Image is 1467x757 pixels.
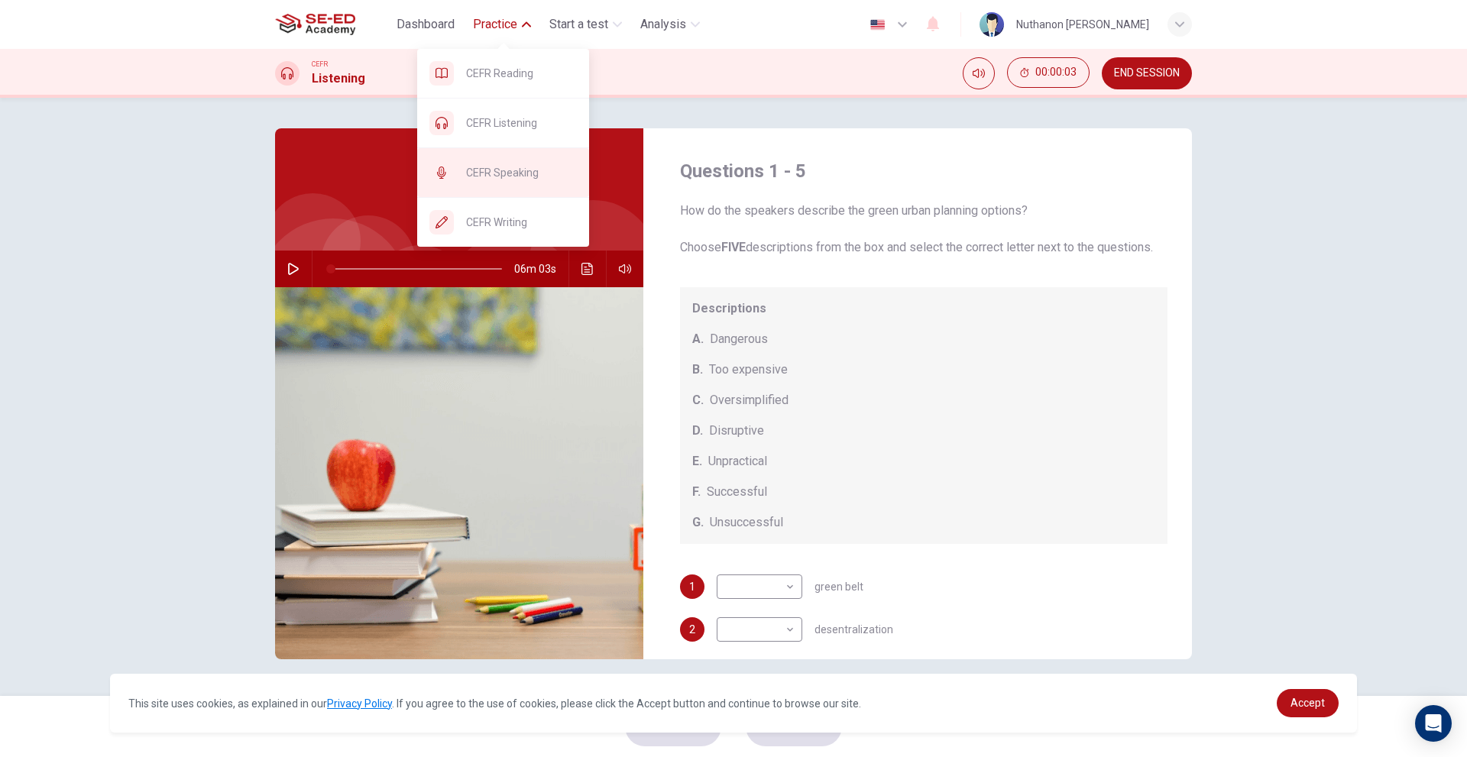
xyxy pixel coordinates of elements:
span: Analysis [640,15,686,34]
span: E. [692,452,702,471]
button: Analysis [634,11,706,38]
span: END SESSION [1114,67,1180,79]
span: 2 [689,624,695,635]
span: Successful [707,483,767,501]
button: END SESSION [1102,57,1192,89]
span: Start a test [549,15,608,34]
span: Unpractical [708,452,767,471]
span: G. [692,513,704,532]
button: Dashboard [390,11,461,38]
span: Accept [1291,697,1325,709]
a: SE-ED Academy logo [275,9,390,40]
span: desentralization [814,624,893,635]
span: D. [692,422,703,440]
div: Hide [1007,57,1090,89]
h4: Questions 1 - 5 [680,159,1168,183]
span: 00:00:03 [1035,66,1077,79]
span: CEFR [312,59,328,70]
img: en [868,19,887,31]
button: Practice [467,11,537,38]
span: How do the speakers describe the green urban planning options? Choose descriptions from the box a... [680,202,1168,257]
span: A. [692,330,704,348]
span: C. [692,391,704,409]
span: This site uses cookies, as explained in our . If you agree to the use of cookies, please click th... [128,697,861,710]
span: green belt [814,581,863,592]
img: Profile picture [980,12,1004,37]
span: CEFR Speaking [466,163,577,182]
div: CEFR Writing [417,198,589,247]
h1: Listening [312,70,365,88]
span: CEFR Listening [466,114,577,132]
div: CEFR Reading [417,49,589,98]
img: SE-ED Academy logo [275,9,355,40]
span: 06m 03s [514,251,568,287]
div: Nuthanon [PERSON_NAME] [1016,15,1149,34]
div: Mute [963,57,995,89]
img: Case Study [275,287,643,659]
span: F. [692,483,701,501]
span: Too expensive [709,361,788,379]
span: 1 [689,581,695,592]
span: Unsuccessful [710,513,783,532]
button: Click to see the audio transcription [575,251,600,287]
span: Descriptions [692,299,1156,318]
a: dismiss cookie message [1277,689,1339,717]
span: CEFR Reading [466,64,577,82]
div: Open Intercom Messenger [1415,705,1452,742]
a: Privacy Policy [327,697,392,710]
div: CEFR Speaking [417,148,589,197]
div: cookieconsent [110,674,1357,733]
div: CEFR Listening [417,99,589,147]
span: CEFR Writing [466,213,577,231]
button: Start a test [543,11,628,38]
span: B. [692,361,703,379]
span: Oversimplified [710,391,789,409]
span: Disruptive [709,422,764,440]
span: Dashboard [397,15,455,34]
button: 00:00:03 [1007,57,1090,88]
b: FIVE [721,240,746,254]
span: Dangerous [710,330,768,348]
span: Practice [473,15,517,34]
